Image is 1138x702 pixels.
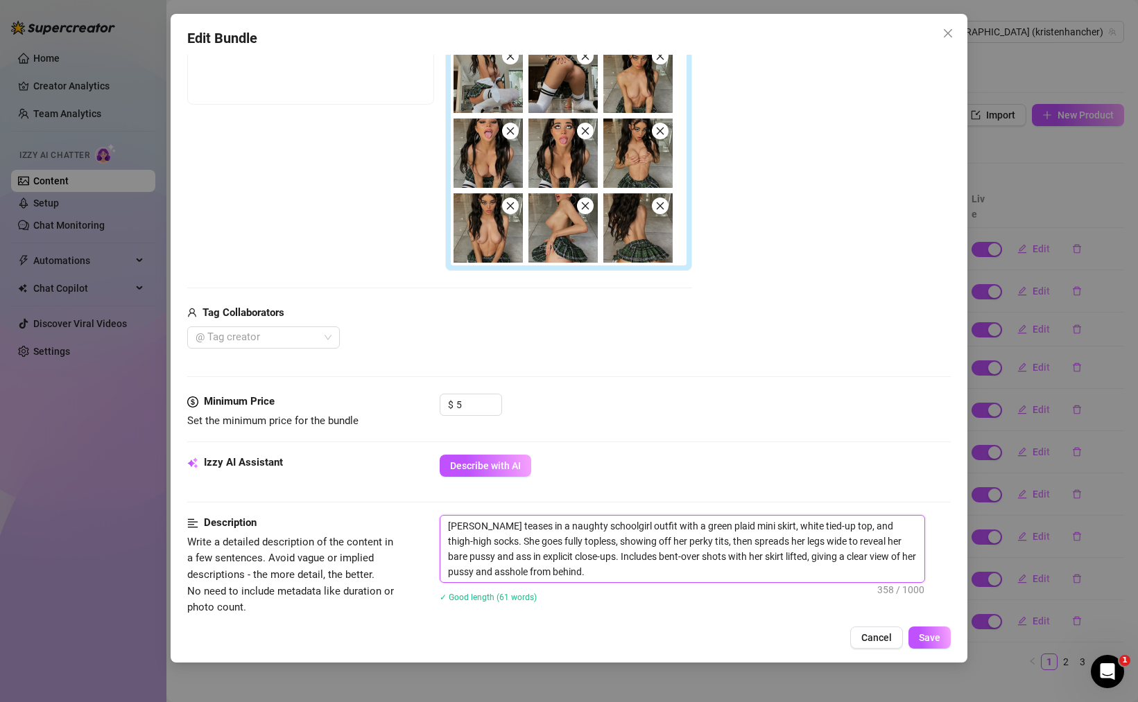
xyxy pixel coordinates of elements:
button: Describe with AI [440,455,531,477]
span: close [655,51,665,61]
strong: Tag Collaborators [202,306,284,319]
span: close [580,126,590,136]
span: dollar [187,394,198,410]
strong: Description [204,516,257,529]
img: media [603,44,673,113]
button: Close [937,22,959,44]
span: Set the minimum price for the bundle [187,414,359,427]
img: media [454,44,523,113]
button: Save [908,626,951,649]
span: Edit Bundle [187,28,257,49]
img: media [528,119,598,188]
span: align-left [187,515,198,532]
span: close [655,126,665,136]
span: close [506,126,515,136]
img: media [528,44,598,113]
span: Save [919,632,940,643]
span: close [506,201,515,211]
span: close [506,51,515,61]
img: media [603,193,673,263]
iframe: Intercom live chat [1091,655,1124,688]
textarea: [PERSON_NAME] teases in a naughty schoolgirl outfit with a green plaid mini skirt, white tied-up ... [440,516,924,582]
img: media [603,119,673,188]
span: Close [937,28,959,39]
strong: Minimum Price [204,395,275,407]
img: media [454,193,523,263]
span: 1 [1119,655,1130,666]
button: Cancel [850,626,903,649]
span: user [187,305,197,322]
span: close [580,51,590,61]
span: ✓ Good length (61 words) [440,593,537,602]
span: close [655,201,665,211]
span: Describe with AI [450,460,521,471]
span: Cancel [861,632,892,643]
img: media [454,119,523,188]
img: media [528,193,598,263]
span: close [942,28,954,39]
span: Write a detailed description of the content in a few sentences. Avoid vague or implied descriptio... [187,536,394,613]
span: close [580,201,590,211]
strong: Izzy AI Assistant [204,456,283,468]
